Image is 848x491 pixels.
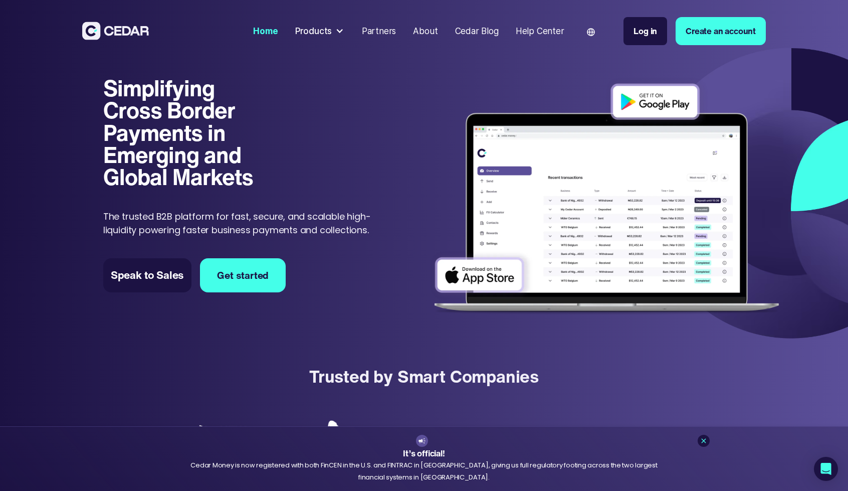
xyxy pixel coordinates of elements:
[676,17,766,45] a: Create an account
[357,20,400,43] a: Partners
[103,258,191,292] a: Speak to Sales
[409,20,442,43] a: About
[249,20,282,43] a: Home
[253,25,278,38] div: Home
[103,77,272,189] h1: Simplifying Cross Border Payments in Emerging and Global Markets
[291,21,349,42] div: Products
[427,77,787,322] img: Dashboard of transactions
[814,457,838,481] div: Open Intercom Messenger
[516,25,564,38] div: Help Center
[633,25,657,38] div: Log in
[455,25,499,38] div: Cedar Blog
[587,28,595,36] img: world icon
[103,210,384,237] p: The trusted B2B platform for fast, secure, and scalable high-liquidity powering faster business p...
[323,420,398,451] img: Adebisi Foods logo
[623,17,667,45] a: Log in
[451,20,503,43] a: Cedar Blog
[200,258,286,292] a: Get started
[195,425,271,445] img: New Marine logo
[511,20,568,43] a: Help Center
[413,25,438,38] div: About
[362,25,396,38] div: Partners
[295,25,332,38] div: Products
